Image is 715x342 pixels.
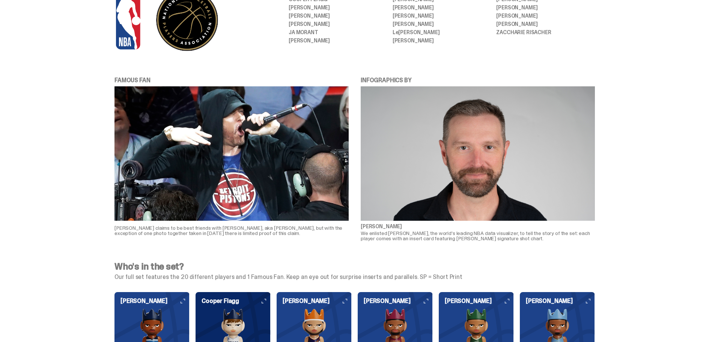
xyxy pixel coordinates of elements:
[289,38,387,43] li: [PERSON_NAME]
[361,86,595,221] img: kirk%20nba.jpg
[289,5,387,10] li: [PERSON_NAME]
[283,298,352,304] h6: [PERSON_NAME]
[202,298,271,304] h6: Cooper Flagg
[114,77,349,83] p: FAMOUS FAN
[364,298,433,304] h6: [PERSON_NAME]
[120,298,190,304] h6: [PERSON_NAME]
[289,21,387,27] li: [PERSON_NAME]
[289,30,387,35] li: JA MORANT
[114,225,349,236] p: [PERSON_NAME] claims to be best friends with [PERSON_NAME], aka [PERSON_NAME], but with the excep...
[114,262,595,271] h4: Who's in the set?
[114,86,349,221] img: eminem%20nba.jpg
[496,5,595,10] li: [PERSON_NAME]
[114,274,595,280] p: Our full set features the 20 different players and 1 Famous Fan. Keep an eye out for surprise ins...
[393,21,491,27] li: [PERSON_NAME]
[289,13,387,18] li: [PERSON_NAME]
[526,298,595,304] h6: [PERSON_NAME]
[496,13,595,18] li: [PERSON_NAME]
[396,29,399,36] span: e
[393,38,491,43] li: [PERSON_NAME]
[496,30,595,35] li: ZACCHARIE RISACHER
[361,231,595,241] p: We enlisted [PERSON_NAME], the world's leading NBA data visualizer, to tell the story of the set:...
[393,5,491,10] li: [PERSON_NAME]
[361,77,595,83] p: INFOGRAPHICS BY
[361,224,595,229] p: [PERSON_NAME]
[496,21,595,27] li: [PERSON_NAME]
[445,298,514,304] h6: [PERSON_NAME]
[393,13,491,18] li: [PERSON_NAME]
[393,30,491,35] li: L [PERSON_NAME]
